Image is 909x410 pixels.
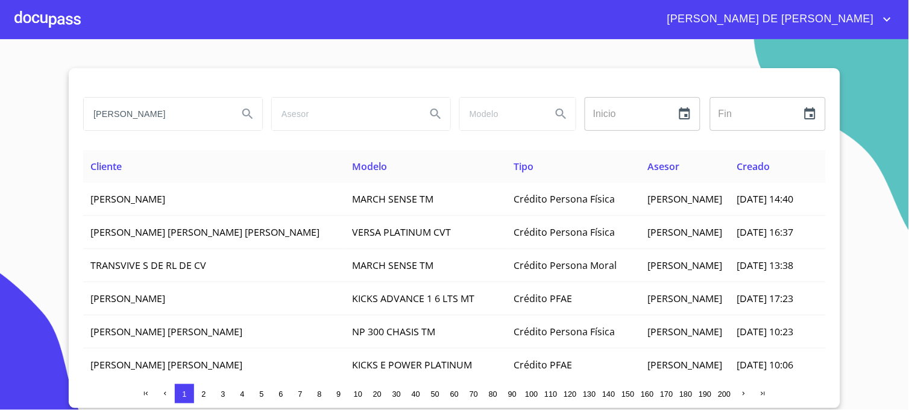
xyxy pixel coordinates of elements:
button: 10 [348,384,368,403]
span: Crédito Persona Física [514,225,615,239]
span: 130 [583,389,596,399]
span: Crédito Persona Física [514,192,615,206]
span: 8 [317,389,321,399]
span: [PERSON_NAME] [PERSON_NAME] [90,325,242,338]
button: 140 [599,384,618,403]
span: [DATE] 10:23 [737,325,793,338]
button: 110 [541,384,561,403]
span: [PERSON_NAME] [647,225,722,239]
input: search [460,98,542,130]
span: [PERSON_NAME] [PERSON_NAME] [90,358,242,371]
span: [PERSON_NAME] [PERSON_NAME] [PERSON_NAME] [90,225,319,239]
span: 2 [201,389,206,399]
span: Asesor [647,160,679,173]
button: 2 [194,384,213,403]
button: 7 [291,384,310,403]
button: 190 [696,384,715,403]
span: 60 [450,389,459,399]
span: [PERSON_NAME] [647,192,722,206]
span: 50 [431,389,439,399]
input: search [84,98,228,130]
span: NP 300 CHASIS TM [352,325,435,338]
span: [PERSON_NAME] [647,358,722,371]
button: 5 [252,384,271,403]
button: 20 [368,384,387,403]
span: [PERSON_NAME] DE [PERSON_NAME] [658,10,880,29]
span: [DATE] 16:37 [737,225,793,239]
button: 70 [464,384,483,403]
span: [DATE] 14:40 [737,192,793,206]
span: Crédito PFAE [514,358,573,371]
button: 100 [522,384,541,403]
span: 9 [336,389,341,399]
span: KICKS E POWER PLATINUM [352,358,472,371]
button: 30 [387,384,406,403]
span: Crédito Persona Moral [514,259,617,272]
span: [PERSON_NAME] [90,292,165,305]
button: 120 [561,384,580,403]
span: MARCH SENSE TM [352,259,433,272]
span: KICKS ADVANCE 1 6 LTS MT [352,292,474,305]
button: account of current user [658,10,895,29]
span: VERSA PLATINUM CVT [352,225,451,239]
button: 3 [213,384,233,403]
span: [PERSON_NAME] [647,325,722,338]
span: TRANSVIVE S DE RL DE CV [90,259,206,272]
span: 10 [354,389,362,399]
span: 200 [718,389,731,399]
button: 200 [715,384,734,403]
span: 5 [259,389,263,399]
button: 150 [618,384,638,403]
button: 80 [483,384,503,403]
span: 160 [641,389,653,399]
span: 7 [298,389,302,399]
span: 90 [508,389,517,399]
button: 4 [233,384,252,403]
span: Tipo [514,160,534,173]
span: 140 [602,389,615,399]
span: [PERSON_NAME] [647,292,722,305]
button: 40 [406,384,426,403]
span: 70 [470,389,478,399]
span: 100 [525,389,538,399]
span: 190 [699,389,711,399]
button: Search [421,99,450,128]
span: 3 [221,389,225,399]
span: 20 [373,389,382,399]
span: 30 [392,389,401,399]
span: [PERSON_NAME] [90,192,165,206]
span: 120 [564,389,576,399]
span: 6 [278,389,283,399]
button: 1 [175,384,194,403]
span: [DATE] 10:06 [737,358,793,371]
span: Modelo [352,160,387,173]
button: 8 [310,384,329,403]
span: 150 [621,389,634,399]
span: 170 [660,389,673,399]
span: 180 [679,389,692,399]
span: 40 [412,389,420,399]
span: Cliente [90,160,122,173]
button: 90 [503,384,522,403]
button: 6 [271,384,291,403]
button: 160 [638,384,657,403]
button: 180 [676,384,696,403]
span: 1 [182,389,186,399]
button: 50 [426,384,445,403]
button: 60 [445,384,464,403]
span: [DATE] 17:23 [737,292,793,305]
span: Crédito Persona Física [514,325,615,338]
span: MARCH SENSE TM [352,192,433,206]
button: 170 [657,384,676,403]
span: [PERSON_NAME] [647,259,722,272]
span: 80 [489,389,497,399]
input: search [272,98,417,130]
span: Creado [737,160,770,173]
span: 4 [240,389,244,399]
button: Search [233,99,262,128]
span: Crédito PFAE [514,292,573,305]
span: 110 [544,389,557,399]
button: 9 [329,384,348,403]
button: Search [547,99,576,128]
button: 130 [580,384,599,403]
